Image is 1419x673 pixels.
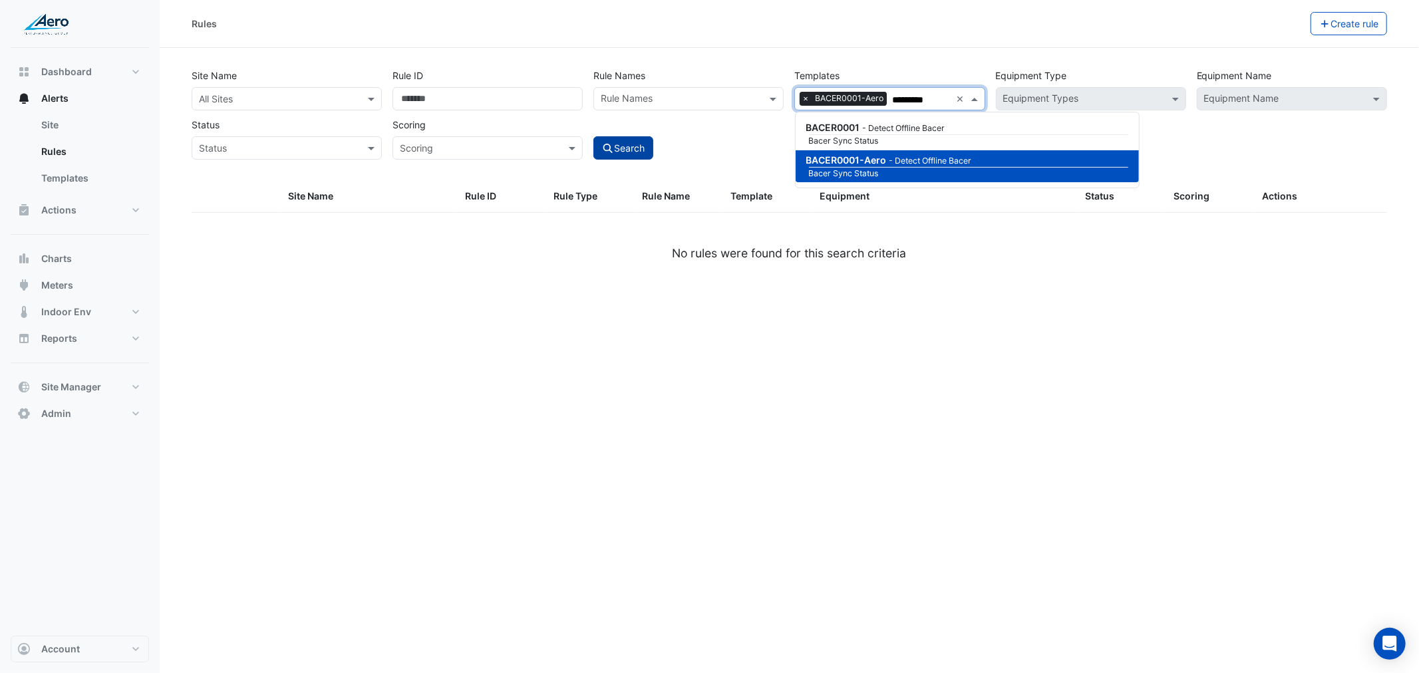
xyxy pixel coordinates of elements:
[11,85,149,112] button: Alerts
[41,203,77,217] span: Actions
[1174,189,1246,204] div: Scoring
[1311,12,1388,35] button: Create rule
[801,168,969,180] small: Bacer Sync Status
[794,64,840,87] label: Templates
[795,112,1140,189] ng-dropdown-panel: Options list
[393,64,423,87] label: Rule ID
[41,642,80,656] span: Account
[192,64,237,87] label: Site Name
[41,305,91,319] span: Indoor Env
[1202,91,1279,108] div: Equipment Name
[31,112,149,138] a: Site
[800,92,812,105] span: ×
[806,154,887,166] span: BACER0001-Aero
[731,189,804,204] div: Template
[553,189,626,204] div: Rule Type
[41,332,77,345] span: Reports
[17,279,31,292] app-icon: Meters
[41,252,72,265] span: Charts
[192,245,1387,262] div: No rules were found for this search criteria
[801,135,969,147] small: Bacer Sync Status
[192,113,220,136] label: Status
[17,332,31,345] app-icon: Reports
[643,189,715,204] div: Rule Name
[192,17,217,31] div: Rules
[41,65,92,78] span: Dashboard
[41,380,101,394] span: Site Manager
[11,197,149,223] button: Actions
[17,380,31,394] app-icon: Site Manager
[863,123,945,133] small: Detect Offline Bacer
[996,64,1067,87] label: Equipment Type
[41,279,73,292] span: Meters
[465,189,538,204] div: Rule ID
[1197,64,1272,87] label: Equipment Name
[17,92,31,105] app-icon: Alerts
[11,636,149,662] button: Account
[288,189,449,204] div: Site Name
[41,407,71,420] span: Admin
[889,156,972,166] small: Detect Offline Bacer
[41,92,69,105] span: Alerts
[820,189,1069,204] div: Equipment
[11,374,149,400] button: Site Manager
[957,92,968,106] span: Clear
[31,138,149,165] a: Rules
[1262,189,1379,204] div: Actions
[599,91,653,108] div: Rule Names
[17,203,31,217] app-icon: Actions
[593,136,653,160] button: Search
[1374,628,1406,660] div: Open Intercom Messenger
[593,64,645,87] label: Rule Names
[31,165,149,192] a: Templates
[812,92,887,105] span: BACER0001-Aero
[11,272,149,299] button: Meters
[806,122,860,133] span: BACER0001
[11,245,149,272] button: Charts
[11,400,149,427] button: Admin
[17,407,31,420] app-icon: Admin
[11,325,149,352] button: Reports
[1001,91,1079,108] div: Equipment Types
[16,11,76,37] img: Company Logo
[393,113,426,136] label: Scoring
[17,65,31,78] app-icon: Dashboard
[11,112,149,197] div: Alerts
[11,299,149,325] button: Indoor Env
[17,305,31,319] app-icon: Indoor Env
[1085,189,1158,204] div: Status
[11,59,149,85] button: Dashboard
[17,252,31,265] app-icon: Charts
